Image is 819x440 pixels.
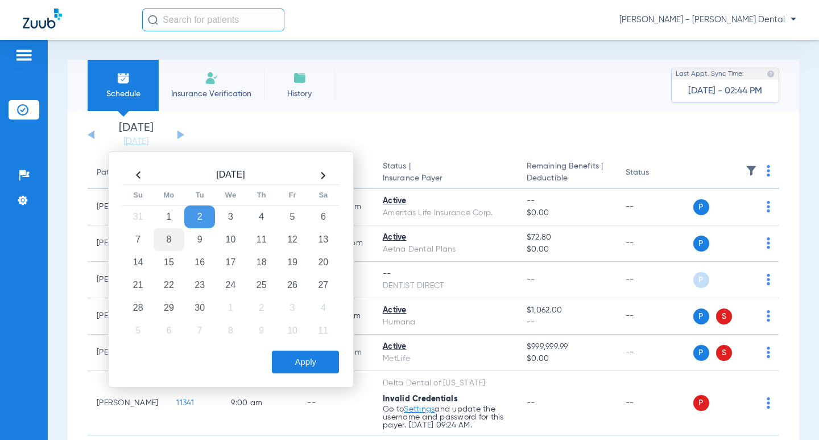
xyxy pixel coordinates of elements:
[767,165,770,176] img: group-dot-blue.svg
[148,15,158,25] img: Search Icon
[383,353,508,365] div: MetLife
[527,244,607,256] span: $0.00
[97,167,158,179] div: Patient Name
[527,316,607,328] span: --
[154,166,308,185] th: [DATE]
[746,165,757,176] img: filter.svg
[272,88,326,100] span: History
[383,244,508,256] div: Aetna Dental Plans
[767,310,770,322] img: group-dot-blue.svg
[527,341,607,353] span: $999,999.99
[117,71,130,85] img: Schedule
[383,341,508,353] div: Active
[383,172,508,184] span: Insurance Payer
[619,14,796,26] span: [PERSON_NAME] - [PERSON_NAME] Dental
[716,345,732,361] span: S
[383,232,508,244] div: Active
[617,225,693,262] td: --
[688,85,762,97] span: [DATE] - 02:44 PM
[383,195,508,207] div: Active
[383,405,508,429] p: Go to and update the username and password for this payer. [DATE] 09:24 AM.
[527,353,607,365] span: $0.00
[693,272,709,288] span: P
[518,157,617,189] th: Remaining Benefits |
[205,71,218,85] img: Manual Insurance Verification
[96,88,150,100] span: Schedule
[88,371,167,435] td: [PERSON_NAME]
[383,395,458,403] span: Invalid Credentials
[693,309,709,324] span: P
[272,351,339,373] button: Apply
[617,157,693,189] th: Status
[222,371,298,435] td: 9:00 AM
[102,122,170,147] li: [DATE]
[676,68,744,80] span: Last Appt. Sync Time:
[383,280,508,292] div: DENTIST DIRECT
[23,9,62,28] img: Zuub Logo
[767,70,775,78] img: last sync help info
[762,385,819,440] iframe: Chat Widget
[693,345,709,361] span: P
[298,371,374,435] td: --
[527,305,607,316] span: $1,062.00
[167,88,255,100] span: Insurance Verification
[527,232,607,244] span: $72.80
[527,207,607,219] span: $0.00
[383,268,508,280] div: --
[767,201,770,212] img: group-dot-blue.svg
[693,395,709,411] span: P
[527,399,535,407] span: --
[383,316,508,328] div: Humana
[142,9,284,31] input: Search for patients
[527,195,607,207] span: --
[293,71,307,85] img: History
[617,189,693,225] td: --
[716,309,732,324] span: S
[617,298,693,335] td: --
[374,157,518,189] th: Status |
[617,335,693,371] td: --
[15,48,33,62] img: hamburger-icon
[767,274,770,285] img: group-dot-blue.svg
[383,305,508,316] div: Active
[617,371,693,435] td: --
[767,237,770,249] img: group-dot-blue.svg
[527,275,535,283] span: --
[383,377,508,389] div: Delta Dental of [US_STATE]
[176,399,194,407] span: 11341
[527,172,607,184] span: Deductible
[617,262,693,298] td: --
[693,199,709,215] span: P
[404,405,435,413] a: Settings
[383,207,508,219] div: Ameritas Life Insurance Corp.
[97,167,147,179] div: Patient Name
[693,236,709,252] span: P
[102,136,170,147] a: [DATE]
[767,347,770,358] img: group-dot-blue.svg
